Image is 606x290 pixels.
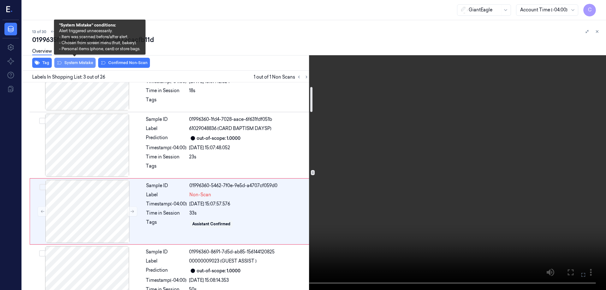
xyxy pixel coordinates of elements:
div: [DATE] 15:08:14.353 [189,277,309,284]
button: System Mistake [54,58,96,68]
div: [DATE] 15:07:57.576 [189,201,309,207]
div: Prediction [146,134,187,142]
span: 61029048836 (CARD BAPTISM DAYSP) [189,125,271,132]
button: Select row [39,250,45,257]
div: Tags [146,219,187,229]
div: Sample ID [146,116,187,123]
button: Select row [39,118,45,124]
button: Select row [39,184,46,190]
div: 01996360-1fd4-7028-aace-6f631fdf051b [189,116,309,123]
div: Label [146,125,187,132]
div: [DATE] 15:07:48.052 [189,145,309,151]
div: Prediction [146,267,187,275]
span: Labels In Shopping List: 3 out of 26 [32,74,105,80]
div: 33s [189,210,309,216]
div: Timestamp (-04:00) [146,201,187,207]
div: Timestamp (-04:00) [146,277,187,284]
div: Assistant Confirmed [192,221,230,227]
button: Confirmed Non-Scan [98,58,150,68]
span: 13 of 30 [32,29,46,34]
div: Time in Session [146,210,187,216]
a: Overview [32,48,52,55]
span: 1 out of 1 Non Scans [254,73,310,81]
div: Sample ID [146,182,187,189]
div: Sample ID [146,249,187,255]
span: 00000009023 (GUEST ASSIST ) [189,258,257,264]
button: C [583,4,596,16]
div: 18s [189,87,309,94]
div: Tags [146,163,187,173]
div: 01996360-8691-7d5d-ab85-156144120825 [189,249,309,255]
div: out-of-scope: 1.0000 [197,268,241,274]
div: Time in Session [146,87,187,94]
div: Label [146,258,187,264]
div: Tags [146,97,187,107]
div: 0199635f-c249-783e-997e-5472cacfb11d [32,35,601,44]
div: Timestamp (-04:00) [146,145,187,151]
div: Time in Session [146,154,187,160]
div: out-of-scope: 1.0000 [197,135,241,142]
span: Non-Scan [189,192,211,198]
button: Tag [32,58,52,68]
div: 01996360-5462-7f0e-9e5d-a4707cf059d0 [189,182,309,189]
div: Label [146,192,187,198]
div: 23s [189,154,309,160]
